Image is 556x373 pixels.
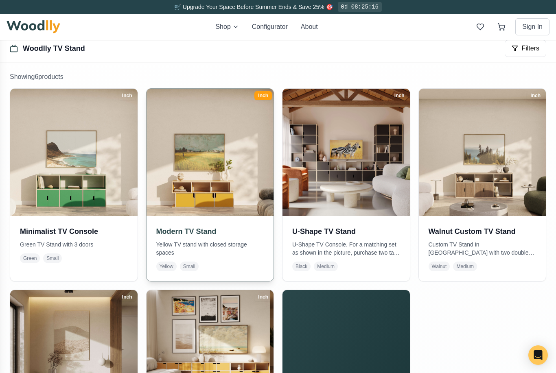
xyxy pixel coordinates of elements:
span: Filters [521,44,539,53]
span: Walnut [429,262,450,271]
span: Medium [314,262,338,271]
div: Inch [527,91,544,100]
div: Inch [254,91,272,100]
span: Black [292,262,311,271]
img: U-Shape TV Stand [282,89,410,216]
img: Walnut Custom TV Stand [419,89,546,216]
h3: Modern TV Stand [156,226,264,237]
div: Inch [118,91,136,100]
a: Woodlly TV Stand [23,44,85,52]
button: About [301,22,318,32]
img: Woodlly [7,20,60,33]
span: Green [20,253,40,263]
div: 0d 08:25:16 [338,2,382,12]
button: Configurator [252,22,288,32]
p: Custom TV Stand in [GEOGRAPHIC_DATA] with two double doors [429,240,536,257]
img: Modern TV Stand [143,85,277,219]
span: Yellow [156,262,177,271]
p: Showing 6 product s [10,72,546,82]
h3: Minimalist TV Console [20,226,128,237]
img: Minimalist TV Console [10,89,138,216]
p: Yellow TV stand with closed storage spaces [156,240,264,257]
p: U-Shape TV Console. For a matching set as shown in the picture, purchase two tall shelves and one... [292,240,400,257]
div: Inch [118,292,136,301]
div: Inch [391,91,408,100]
span: 🛒 Upgrade Your Space Before Summer Ends & Save 25% 🎯 [174,4,333,10]
button: Sign In [515,18,549,35]
span: Small [43,253,62,263]
div: Inch [254,292,272,301]
button: Shop [215,22,239,32]
span: Small [180,262,199,271]
h3: Walnut Custom TV Stand [429,226,536,237]
span: Medium [453,262,477,271]
h3: U-Shape TV Stand [292,226,400,237]
div: Open Intercom Messenger [528,345,548,365]
p: Green TV Stand with 3 doors [20,240,128,249]
button: Filters [505,40,546,57]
